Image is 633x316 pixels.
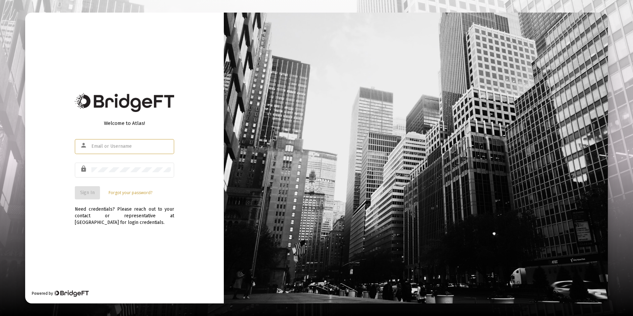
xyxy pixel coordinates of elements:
[80,141,88,149] mat-icon: person
[32,290,88,297] div: Powered by
[54,290,88,297] img: Bridge Financial Technology Logo
[80,165,88,173] mat-icon: lock
[75,120,174,127] div: Welcome to Atlas!
[80,190,95,195] span: Sign In
[75,186,100,199] button: Sign In
[75,199,174,226] div: Need credentials? Please reach out to your contact or representative at [GEOGRAPHIC_DATA] for log...
[91,144,171,149] input: Email or Username
[109,189,152,196] a: Forgot your password?
[75,93,174,112] img: Bridge Financial Technology Logo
